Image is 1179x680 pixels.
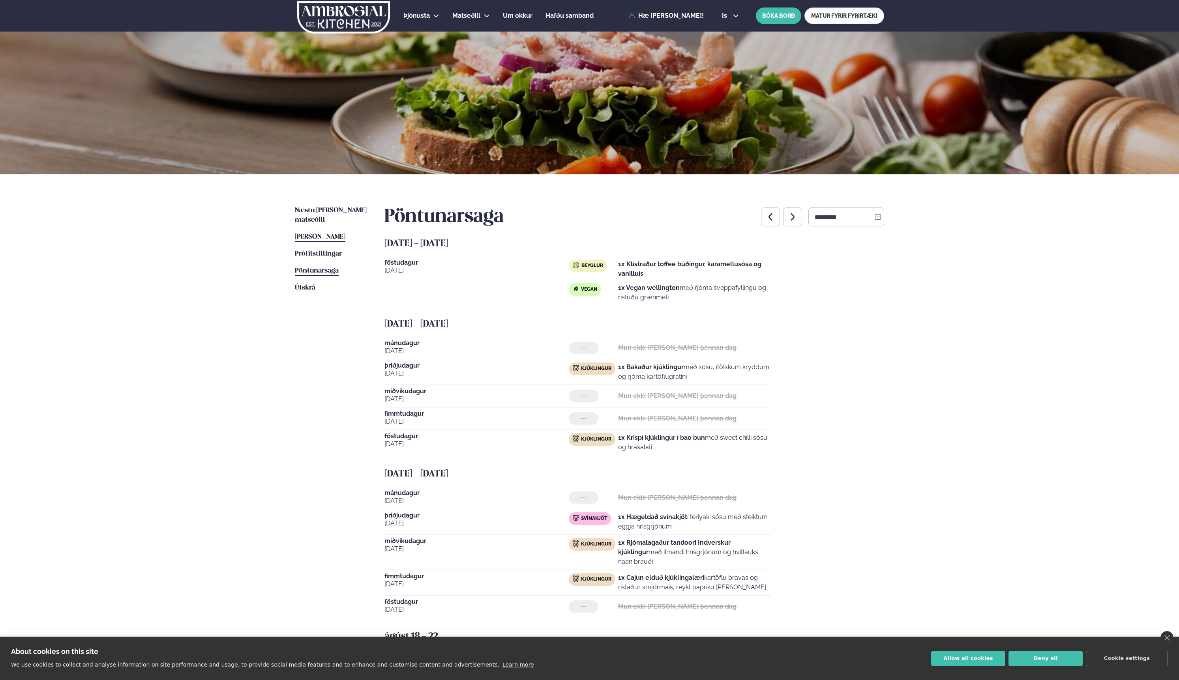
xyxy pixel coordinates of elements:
span: --- [581,415,587,422]
p: með ilmandi hrísgrjónum og hvítlauks naan brauði [618,538,771,566]
span: Prófílstillingar [295,250,342,257]
span: föstudagur [384,599,569,605]
p: með sósu, ítölskum kryddum og rjóma kartöflugratíni [618,362,771,381]
span: Beyglur [581,263,603,269]
span: --- [581,495,587,501]
strong: 1x Rjómalagaður tandoori Indverskur kjúklingur [618,539,731,556]
p: We use cookies to collect and analyse information on site performance and usage, to provide socia... [11,661,499,668]
span: þriðjudagur [384,512,569,519]
span: Kjúklingur [581,366,611,372]
a: Prófílstillingar [295,249,342,259]
span: --- [581,393,587,399]
img: chicken.svg [573,365,579,371]
span: Um okkur [503,12,532,19]
h2: Pöntunarsaga [384,206,504,228]
h5: [DATE] - [DATE] [384,468,884,480]
img: bagle-new-16px.svg [573,262,579,268]
img: chicken.svg [573,575,579,582]
span: föstudagur [384,433,569,439]
span: mánudagur [384,340,569,346]
img: Vegan.svg [573,286,579,292]
span: mánudagur [384,490,569,496]
a: Um okkur [503,11,532,21]
strong: 1x Hægeldað svínakjöt [618,513,687,521]
span: Svínakjöt [581,516,607,522]
span: Þjónusta [403,12,430,19]
strong: 1x Cajun elduð kjúklingalæri [618,574,704,581]
strong: Mun ekki [PERSON_NAME] þennan dag [618,494,737,501]
a: MATUR FYRIR FYRIRTÆKI [804,7,884,24]
span: Kjúklingur [581,576,611,583]
p: með sweet chilli sósu og hrásalati [618,433,771,452]
span: [DATE] [384,605,569,615]
strong: Mun ekki [PERSON_NAME] þennan dag [618,344,737,351]
a: Pöntunarsaga [295,266,339,276]
strong: Mun ekki [PERSON_NAME] þennan dag [618,603,737,610]
span: Matseðill [452,12,480,19]
strong: 1x Vegan wellington [618,284,680,291]
span: Útskrá [295,284,315,291]
h5: [DATE] - [DATE] [384,237,884,250]
span: [DATE] [384,544,569,554]
span: [DATE] [384,394,569,404]
span: [DATE] [384,439,569,449]
span: fimmtudagur [384,573,569,579]
img: logo [296,1,391,34]
span: Kjúklingur [581,541,611,547]
span: miðvikudagur [384,538,569,544]
a: Þjónusta [403,11,430,21]
strong: Mun ekki [PERSON_NAME] þennan dag [618,415,737,422]
a: Hafðu samband [545,11,594,21]
p: kartöflu bravas og ristaður smjörmaís, reykt papriku [PERSON_NAME] [618,573,771,592]
a: close [1160,631,1173,645]
img: pork.svg [573,515,579,521]
a: [PERSON_NAME] [295,232,345,242]
span: þriðjudagur [384,362,569,369]
h5: [DATE] - [DATE] [384,318,884,331]
h5: ágúst 18 - 22 [384,630,884,643]
span: --- [581,345,587,351]
span: Hafðu samband [545,12,594,19]
strong: 1x Bakaður kjúklingur [618,363,684,371]
button: Allow all cookies [931,651,1005,666]
span: is [722,13,729,19]
span: [DATE] [384,496,569,506]
span: [DATE] [384,346,569,356]
button: BÓKA BORÐ [756,7,801,24]
span: Kjúklingur [581,436,611,443]
span: [DATE] [384,579,569,589]
button: is [716,13,745,19]
button: Deny all [1008,651,1083,666]
a: Matseðill [452,11,480,21]
span: [DATE] [384,519,569,528]
span: Pöntunarsaga [295,267,339,274]
span: Næstu [PERSON_NAME] matseðill [295,207,367,223]
a: Útskrá [295,283,315,293]
img: chicken.svg [573,540,579,547]
span: --- [581,603,587,610]
span: [DATE] [384,417,569,426]
a: Learn more [502,661,534,668]
button: Cookie settings [1086,651,1168,666]
p: með rjóma sveppafyllingu og ristuðu grænmeti [618,283,771,302]
span: fimmtudagur [384,411,569,417]
strong: About cookies on this site [11,647,98,656]
a: Hæ [PERSON_NAME]! [629,12,704,19]
span: Vegan [581,286,597,293]
span: miðvikudagur [384,388,569,394]
p: í teriyaki sósu með steiktum eggja hrísgrjónum [618,512,771,531]
span: [PERSON_NAME] [295,234,345,240]
span: föstudagur [384,260,569,266]
a: Næstu [PERSON_NAME] matseðill [295,206,369,225]
strong: 1x Klístraður toffee búðingur, karamellusósa og vanilluís [618,260,761,277]
span: [DATE] [384,369,569,378]
strong: Mun ekki [PERSON_NAME] þennan dag [618,392,737,400]
span: [DATE] [384,266,569,275]
strong: 1x Krispí kjúklingur í bao bun [618,434,705,441]
img: chicken.svg [573,435,579,442]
